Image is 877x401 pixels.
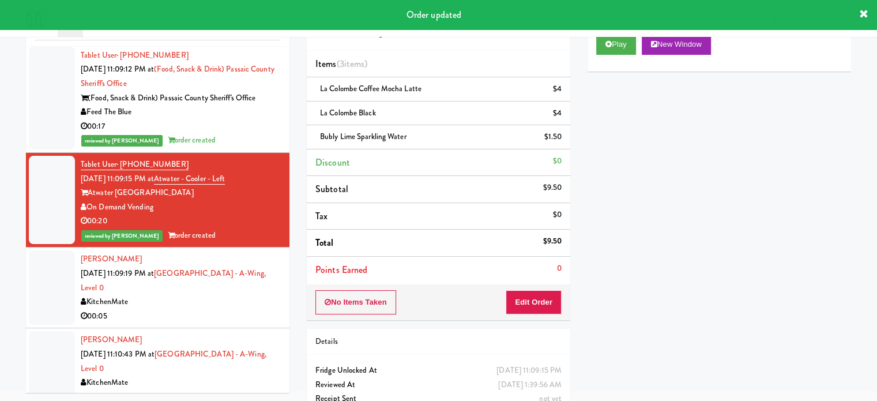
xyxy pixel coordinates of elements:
[26,248,289,328] li: [PERSON_NAME][DATE] 11:09:19 PM at[GEOGRAPHIC_DATA] - A-Wing, Level 0KitchenMate00:05
[81,50,189,61] a: Tablet User· [PHONE_NUMBER]
[315,378,562,392] div: Reviewed At
[81,230,163,242] span: reviewed by [PERSON_NAME]
[81,63,274,89] a: (Food, Snack & Drink) Passaic County Sheriff's Office
[26,153,289,248] li: Tablet User· [PHONE_NUMBER][DATE] 11:09:15 PM atAtwater - Cooler - LeftAtwater [GEOGRAPHIC_DATA]O...
[337,57,368,70] span: (3 )
[116,50,189,61] span: · [PHONE_NUMBER]
[168,230,216,241] span: order created
[557,261,562,276] div: 0
[116,159,189,170] span: · [PHONE_NUMBER]
[496,363,562,378] div: [DATE] 11:09:15 PM
[81,135,163,147] span: reviewed by [PERSON_NAME]
[406,8,461,21] span: Order updated
[81,173,154,184] span: [DATE] 11:09:15 PM at
[315,263,367,276] span: Points Earned
[642,34,711,55] button: New Window
[315,57,367,70] span: Items
[320,131,406,142] span: Bubly Lime Sparkling Water
[81,253,142,264] a: [PERSON_NAME]
[81,91,281,106] div: (Food, Snack & Drink) Passaic County Sheriff's Office
[553,208,562,222] div: $0
[506,290,562,314] button: Edit Order
[498,378,562,392] div: [DATE] 1:39:56 AM
[596,34,636,55] button: Play
[543,181,562,195] div: $9.50
[81,268,154,279] span: [DATE] 11:09:19 PM at
[315,156,350,169] span: Discount
[168,134,216,145] span: order created
[81,105,281,119] div: Feed The Blue
[315,335,562,349] div: Details
[81,348,155,359] span: [DATE] 11:10:43 PM at
[81,63,154,74] span: [DATE] 11:09:12 PM at
[315,29,562,38] h5: On Demand Vending
[81,309,281,324] div: 00:05
[81,376,281,390] div: KitchenMate
[81,186,281,200] div: Atwater [GEOGRAPHIC_DATA]
[320,107,376,118] span: La Colombe Black
[81,268,266,293] a: [GEOGRAPHIC_DATA] - A-Wing, Level 0
[81,334,142,345] a: [PERSON_NAME]
[81,200,281,215] div: On Demand Vending
[81,295,281,309] div: KitchenMate
[315,182,348,196] span: Subtotal
[315,236,334,249] span: Total
[344,57,365,70] ng-pluralize: items
[553,106,562,121] div: $4
[154,173,225,185] a: Atwater - Cooler - Left
[315,290,396,314] button: No Items Taken
[81,214,281,228] div: 00:20
[544,130,562,144] div: $1.50
[320,83,421,94] span: La Colombe Coffee Mocha Latte
[553,82,562,96] div: $4
[315,209,328,223] span: Tax
[26,44,289,153] li: Tablet User· [PHONE_NUMBER][DATE] 11:09:12 PM at(Food, Snack & Drink) Passaic County Sheriff's Of...
[543,234,562,249] div: $9.50
[315,363,562,378] div: Fridge Unlocked At
[81,119,281,134] div: 00:17
[81,159,189,170] a: Tablet User· [PHONE_NUMBER]
[81,348,266,374] a: [GEOGRAPHIC_DATA] - A-Wing, Level 0
[553,154,562,168] div: $0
